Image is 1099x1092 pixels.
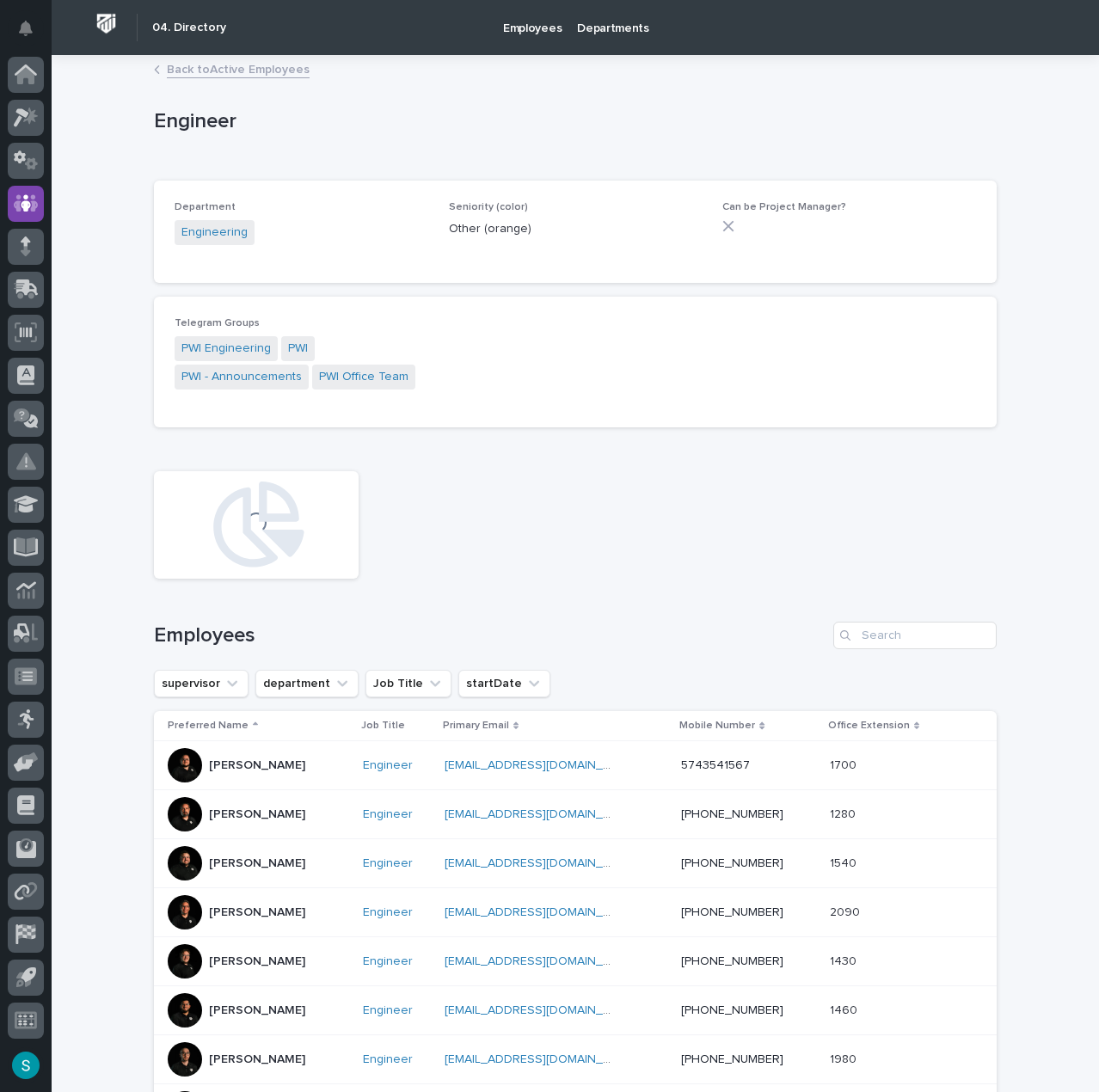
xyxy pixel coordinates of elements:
button: users-avatar [8,1047,44,1083]
tr: [PERSON_NAME]Engineer [EMAIL_ADDRESS][DOMAIN_NAME] [PHONE_NUMBER]15401540 [154,839,997,888]
button: Job Title [365,670,451,697]
p: 2090 [830,902,863,920]
a: [PHONE_NUMBER] [681,906,783,918]
tr: [PERSON_NAME]Engineer [EMAIL_ADDRESS][DOMAIN_NAME] [PHONE_NUMBER]20902090 [154,888,997,937]
a: [PHONE_NUMBER] [681,1004,783,1016]
tr: [PERSON_NAME]Engineer [EMAIL_ADDRESS][DOMAIN_NAME] [PHONE_NUMBER]12801280 [154,790,997,839]
button: supervisor [154,670,249,697]
tr: [PERSON_NAME]Engineer [EMAIL_ADDRESS][DOMAIN_NAME] [PHONE_NUMBER]14301430 [154,937,997,986]
a: [PHONE_NUMBER] [681,955,783,967]
p: [PERSON_NAME] [209,905,305,920]
p: 1430 [830,951,860,969]
p: Mobile Number [679,716,755,735]
a: Back toActive Employees [167,58,310,78]
a: Engineer [363,758,413,773]
a: [EMAIL_ADDRESS][DOMAIN_NAME] [445,808,639,820]
a: Engineering [181,224,248,242]
p: Primary Email [443,716,509,735]
p: 1460 [830,1000,861,1018]
p: [PERSON_NAME] [209,1052,305,1067]
div: Notifications [21,21,44,48]
tr: [PERSON_NAME]Engineer [EMAIL_ADDRESS][DOMAIN_NAME] [PHONE_NUMBER]19801980 [154,1035,997,1084]
a: PWI [288,340,308,358]
p: 1280 [830,804,859,822]
span: Can be Project Manager? [722,202,846,212]
p: [PERSON_NAME] [209,856,305,871]
a: [EMAIL_ADDRESS][DOMAIN_NAME] [445,1004,639,1016]
button: department [255,670,359,697]
p: [PERSON_NAME] [209,1003,305,1018]
h2: 04. Directory [152,21,226,35]
p: 1980 [830,1049,860,1067]
a: [EMAIL_ADDRESS][DOMAIN_NAME] [445,1053,639,1065]
p: 1700 [830,755,860,773]
input: Search [833,622,997,649]
p: [PERSON_NAME] [209,807,305,822]
a: [EMAIL_ADDRESS][DOMAIN_NAME] [445,955,639,967]
p: Job Title [361,716,405,735]
button: Notifications [8,10,44,46]
a: [EMAIL_ADDRESS][DOMAIN_NAME] [445,857,639,869]
a: Engineer [363,1052,413,1067]
a: [EMAIL_ADDRESS][DOMAIN_NAME] [445,906,639,918]
a: 5743541567 [681,759,750,771]
a: [PHONE_NUMBER] [681,1053,783,1065]
a: Engineer [363,954,413,969]
h1: Employees [154,623,826,648]
p: Engineer [154,109,990,134]
p: Preferred Name [168,716,249,735]
a: [PHONE_NUMBER] [681,808,783,820]
p: [PERSON_NAME] [209,954,305,969]
a: Engineer [363,807,413,822]
span: Department [175,202,236,212]
button: startDate [458,670,550,697]
img: Workspace Logo [90,8,122,40]
a: [PHONE_NUMBER] [681,857,783,869]
a: PWI Engineering [181,340,271,358]
p: [PERSON_NAME] [209,758,305,773]
p: 1540 [830,853,860,871]
tr: [PERSON_NAME]Engineer [EMAIL_ADDRESS][DOMAIN_NAME] 574354156717001700 [154,741,997,790]
a: Engineer [363,905,413,920]
a: PWI Office Team [319,368,408,386]
a: PWI - Announcements [181,368,302,386]
span: Telegram Groups [175,318,260,328]
p: Office Extension [828,716,910,735]
span: Seniority (color) [449,202,528,212]
p: Other (orange) [449,220,703,238]
a: Engineer [363,856,413,871]
a: [EMAIL_ADDRESS][DOMAIN_NAME] [445,759,639,771]
tr: [PERSON_NAME]Engineer [EMAIL_ADDRESS][DOMAIN_NAME] [PHONE_NUMBER]14601460 [154,986,997,1035]
a: Engineer [363,1003,413,1018]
